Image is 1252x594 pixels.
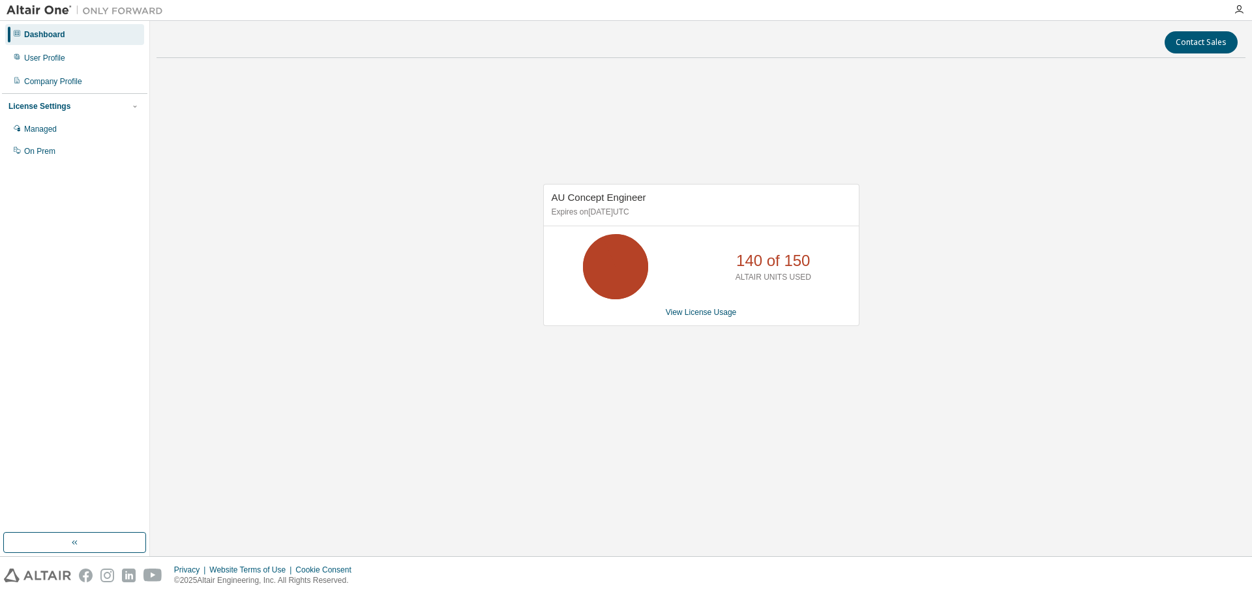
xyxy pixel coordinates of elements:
img: facebook.svg [79,569,93,582]
div: User Profile [24,53,65,63]
div: On Prem [24,146,55,156]
div: Dashboard [24,29,65,40]
button: Contact Sales [1165,31,1238,53]
div: Privacy [174,565,209,575]
img: instagram.svg [100,569,114,582]
a: View License Usage [666,308,737,317]
div: Website Terms of Use [209,565,295,575]
div: Company Profile [24,76,82,87]
img: youtube.svg [143,569,162,582]
p: ALTAIR UNITS USED [736,272,811,283]
p: © 2025 Altair Engineering, Inc. All Rights Reserved. [174,575,359,586]
div: Cookie Consent [295,565,359,575]
img: altair_logo.svg [4,569,71,582]
span: AU Concept Engineer [552,192,646,203]
div: Managed [24,124,57,134]
p: Expires on [DATE] UTC [552,207,848,218]
img: linkedin.svg [122,569,136,582]
div: License Settings [8,101,70,111]
p: 140 of 150 [736,250,810,272]
img: Altair One [7,4,170,17]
